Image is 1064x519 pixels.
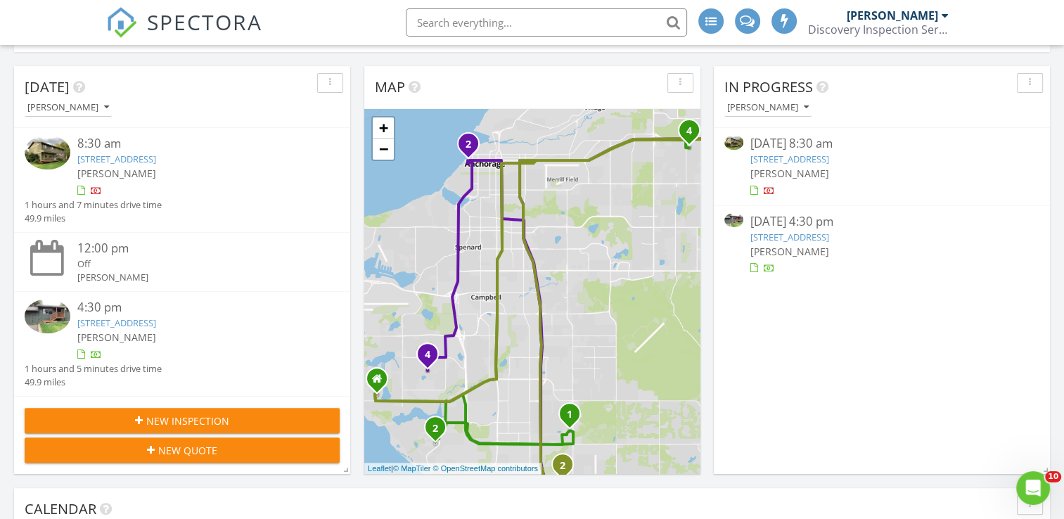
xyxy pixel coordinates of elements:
[727,103,809,113] div: [PERSON_NAME]
[750,213,1013,231] div: [DATE] 4:30 pm
[406,8,687,37] input: Search everything...
[25,212,162,225] div: 49.9 miles
[373,117,394,139] a: Zoom in
[570,414,578,422] div: 10300 Ridge Park Dr, Anchorage, AK 99507
[425,350,430,360] i: 4
[25,299,70,333] img: 9343027%2Fcover_photos%2FB86cQ36momQTOfQvEV71%2Fsmall.jpg
[25,135,70,169] img: 9370530%2Fcover_photos%2FNzNEQmWX5nPQj7bqCQ9S%2Fsmall.jpg
[77,240,314,257] div: 12:00 pm
[847,8,938,23] div: [PERSON_NAME]
[724,98,812,117] button: [PERSON_NAME]
[567,410,572,420] i: 1
[468,143,477,152] div: 500 M St 103, Anchorage, AK 99501
[373,139,394,160] a: Zoom out
[563,464,571,473] div: 12145 Rainbow Ave, Anchorage, AK 99516
[146,414,229,428] span: New Inspection
[724,135,743,149] img: 9370530%2Fcover_photos%2FNzNEQmWX5nPQj7bqCQ9S%2Fsmall.jpg
[435,427,444,435] div: 10671 Cutter Cir, Anchorage, AK 99515
[25,135,340,225] a: 8:30 am [STREET_ADDRESS] [PERSON_NAME] 1 hours and 7 minutes drive time 49.9 miles
[364,463,541,475] div: |
[750,167,829,180] span: [PERSON_NAME]
[25,437,340,463] button: New Quote
[25,408,340,433] button: New Inspection
[77,331,156,344] span: [PERSON_NAME]
[106,7,137,38] img: The Best Home Inspection Software - Spectora
[77,135,314,153] div: 8:30 am
[77,167,156,180] span: [PERSON_NAME]
[25,299,340,389] a: 4:30 pm [STREET_ADDRESS] [PERSON_NAME] 1 hours and 5 minutes drive time 49.9 miles
[433,464,538,473] a: © OpenStreetMap contributors
[432,423,438,433] i: 2
[724,213,743,227] img: 9343027%2Fcover_photos%2FB86cQ36momQTOfQvEV71%2Fsmall.jpg
[428,354,436,362] div: 8037 Wisteria St, Anchorage, AK 99502
[25,362,162,376] div: 1 hours and 5 minutes drive time
[27,103,109,113] div: [PERSON_NAME]
[25,98,112,117] button: [PERSON_NAME]
[377,378,385,387] div: 4820 Kalenka Circle, Anchorage AK 99502
[77,257,314,271] div: Off
[77,316,156,329] a: [STREET_ADDRESS]
[77,153,156,165] a: [STREET_ADDRESS]
[25,198,162,212] div: 1 hours and 7 minutes drive time
[106,19,262,49] a: SPECTORA
[393,464,431,473] a: © MapTiler
[724,135,1039,198] a: [DATE] 8:30 am [STREET_ADDRESS] [PERSON_NAME]
[750,245,829,258] span: [PERSON_NAME]
[1016,471,1050,505] iframe: Intercom live chat
[25,77,70,96] span: [DATE]
[750,153,829,165] a: [STREET_ADDRESS]
[689,130,698,139] div: 6801 Dickerson Dr, Anchorage, AK 99504
[724,77,813,96] span: In Progress
[158,443,217,458] span: New Quote
[750,231,829,243] a: [STREET_ADDRESS]
[77,299,314,316] div: 4:30 pm
[686,127,692,136] i: 4
[25,376,162,389] div: 49.9 miles
[147,7,262,37] span: SPECTORA
[808,23,949,37] div: Discovery Inspection Services
[25,499,96,518] span: Calendar
[750,135,1013,153] div: [DATE] 8:30 am
[724,213,1039,276] a: [DATE] 4:30 pm [STREET_ADDRESS] [PERSON_NAME]
[77,271,314,284] div: [PERSON_NAME]
[466,140,471,150] i: 2
[560,461,565,470] i: 2
[375,77,405,96] span: Map
[1045,471,1061,482] span: 10
[368,464,391,473] a: Leaflet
